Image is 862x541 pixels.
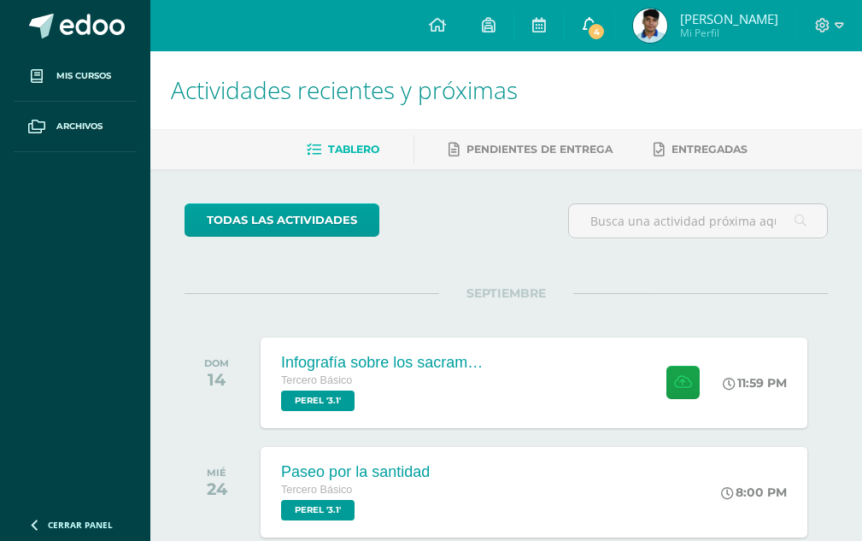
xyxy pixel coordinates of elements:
[721,485,787,500] div: 8:00 PM
[723,375,787,391] div: 11:59 PM
[633,9,667,43] img: 9f8f4e0c4bc088c91144c372669c8561.png
[56,69,111,83] span: Mis cursos
[171,74,518,106] span: Actividades recientes y próximas
[204,369,229,390] div: 14
[680,26,778,40] span: Mi Perfil
[654,136,748,163] a: Entregadas
[587,22,606,41] span: 4
[281,463,430,481] div: Paseo por la santidad
[569,204,827,238] input: Busca una actividad próxima aquí...
[449,136,613,163] a: Pendientes de entrega
[671,143,748,156] span: Entregadas
[281,374,352,386] span: Tercero Básico
[281,391,355,411] span: PEREL '3.1'
[307,136,379,163] a: Tablero
[439,285,573,301] span: SEPTIEMBRE
[466,143,613,156] span: Pendientes de entrega
[207,479,227,499] div: 24
[328,143,379,156] span: Tablero
[48,519,113,531] span: Cerrar panel
[185,203,379,237] a: todas las Actividades
[204,357,229,369] div: DOM
[281,500,355,520] span: PEREL '3.1'
[281,484,352,496] span: Tercero Básico
[56,120,103,133] span: Archivos
[281,354,486,372] div: Infografía sobre los sacramntos de servicio
[680,10,778,27] span: [PERSON_NAME]
[14,51,137,102] a: Mis cursos
[207,467,227,479] div: MIÉ
[14,102,137,152] a: Archivos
